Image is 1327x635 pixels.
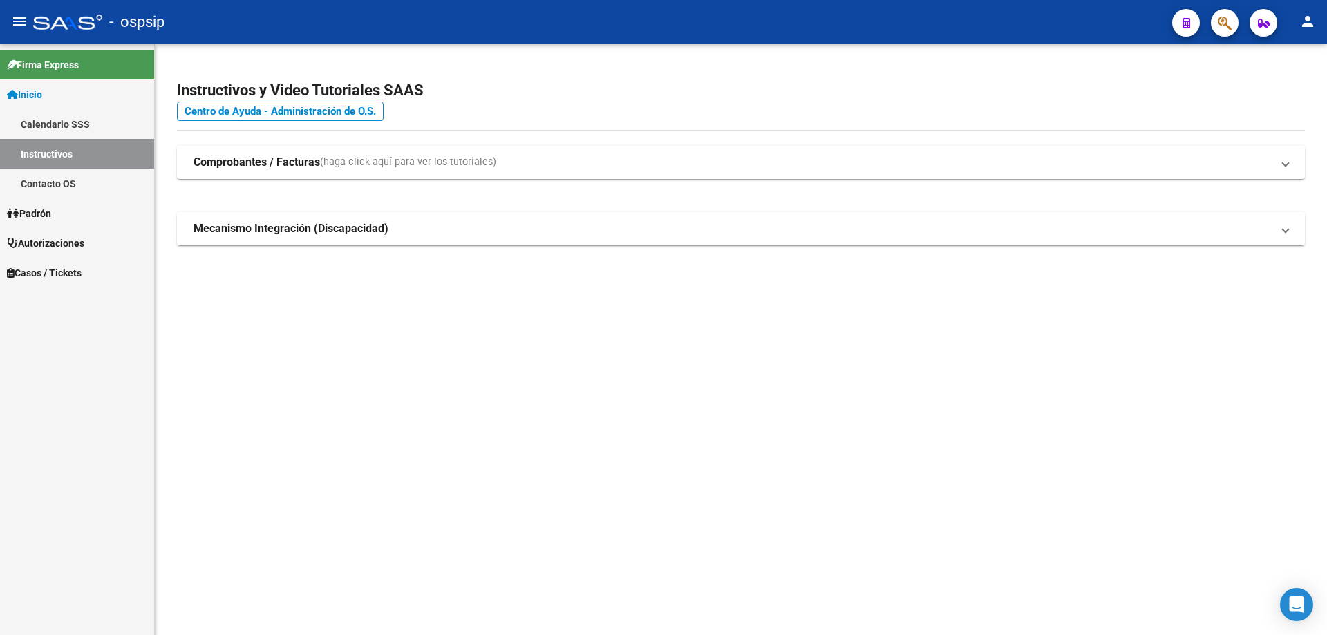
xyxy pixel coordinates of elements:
[11,13,28,30] mat-icon: menu
[177,146,1305,179] mat-expansion-panel-header: Comprobantes / Facturas(haga click aquí para ver los tutoriales)
[7,236,84,251] span: Autorizaciones
[194,155,320,170] strong: Comprobantes / Facturas
[177,77,1305,104] h2: Instructivos y Video Tutoriales SAAS
[177,102,384,121] a: Centro de Ayuda - Administración de O.S.
[1299,13,1316,30] mat-icon: person
[320,155,496,170] span: (haga click aquí para ver los tutoriales)
[177,212,1305,245] mat-expansion-panel-header: Mecanismo Integración (Discapacidad)
[7,206,51,221] span: Padrón
[7,87,42,102] span: Inicio
[7,57,79,73] span: Firma Express
[194,221,388,236] strong: Mecanismo Integración (Discapacidad)
[109,7,164,37] span: - ospsip
[1280,588,1313,621] div: Open Intercom Messenger
[7,265,82,281] span: Casos / Tickets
